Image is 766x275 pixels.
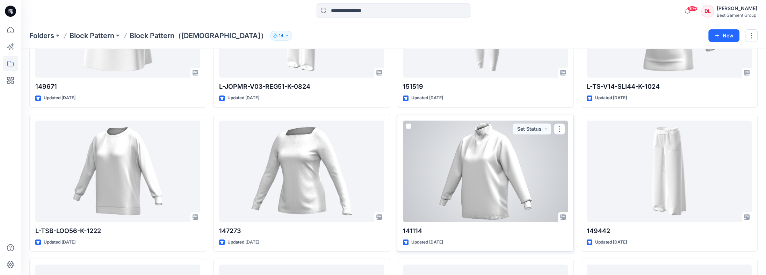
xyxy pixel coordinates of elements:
a: 147273 [219,121,384,222]
p: Updated [DATE] [227,94,259,102]
button: 14 [270,31,292,41]
p: 14 [279,32,283,39]
p: Updated [DATE] [595,239,627,246]
a: 149442 [587,121,752,222]
p: 149671 [35,82,200,92]
p: Updated [DATE] [227,239,259,246]
p: 151519 [403,82,568,92]
p: Updated [DATE] [411,239,443,246]
span: 99+ [687,6,698,12]
a: 141114 [403,121,568,222]
p: 141114 [403,226,568,236]
p: L-TS-V14-SLI44-K-1024 [587,82,752,92]
p: 149442 [587,226,752,236]
p: Updated [DATE] [595,94,627,102]
p: Updated [DATE] [44,239,75,246]
p: Updated [DATE] [411,94,443,102]
p: Updated [DATE] [44,94,75,102]
div: DL [701,5,714,17]
p: Block Pattern（[DEMOGRAPHIC_DATA]） [130,31,267,41]
p: L-JOPMR-V03-REG51-K-0824 [219,82,384,92]
div: Best Garment Group [717,13,757,18]
a: Block Pattern [70,31,114,41]
a: L-TSB-LOO56-K-1222 [35,121,200,222]
p: L-TSB-LOO56-K-1222 [35,226,200,236]
div: [PERSON_NAME] [717,4,757,13]
a: Folders [29,31,54,41]
p: 147273 [219,226,384,236]
button: New [708,29,739,42]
